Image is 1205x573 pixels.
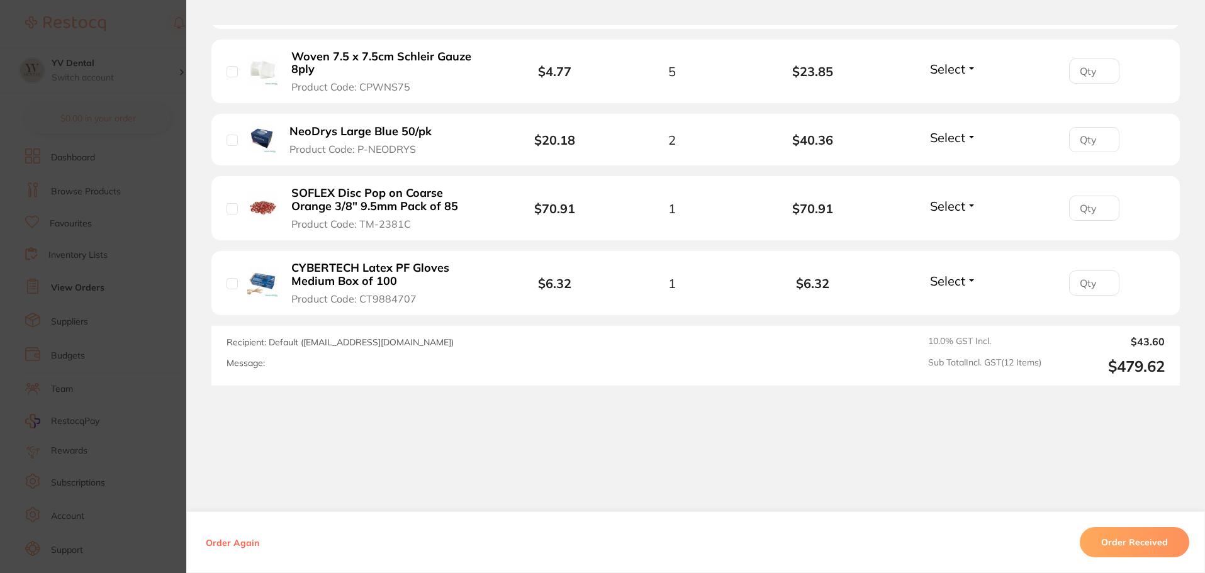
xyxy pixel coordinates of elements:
button: Woven 7.5 x 7.5cm Schleir Gauze 8ply Product Code: CPWNS75 [288,50,490,94]
b: SOFLEX Disc Pop on Coarse Orange 3/8" 9.5mm Pack of 85 [291,187,486,213]
button: CYBERTECH Latex PF Gloves Medium Box of 100 Product Code: CT9884707 [288,261,490,305]
span: Select [930,198,965,214]
span: Product Code: CT9884707 [291,293,417,304]
input: Qty [1069,270,1119,296]
b: $40.36 [743,133,883,147]
b: $70.91 [534,201,575,216]
span: Product Code: CPWNS75 [291,81,410,92]
span: Select [930,130,965,145]
input: Qty [1069,127,1119,152]
b: NeoDrys Large Blue 50/pk [289,125,432,138]
span: 10.0 % GST Incl. [928,336,1041,347]
span: 1 [668,201,676,216]
button: Order Again [202,537,263,548]
span: 1 [668,276,676,291]
button: SOFLEX Disc Pop on Coarse Orange 3/8" 9.5mm Pack of 85 Product Code: TM-2381C [288,186,490,230]
label: Message: [227,358,265,369]
output: $479.62 [1051,357,1165,376]
img: SOFLEX Disc Pop on Coarse Orange 3/8" 9.5mm Pack of 85 [247,192,278,223]
button: Select [926,61,980,77]
input: Qty [1069,58,1119,84]
button: Order Received [1080,527,1189,557]
span: Product Code: TM-2381C [291,218,411,230]
img: Woven 7.5 x 7.5cm Schleir Gauze 8ply [247,55,278,86]
b: Woven 7.5 x 7.5cm Schleir Gauze 8ply [291,50,486,76]
button: Select [926,130,980,145]
b: $4.77 [538,64,571,79]
span: Select [930,273,965,289]
input: Qty [1069,196,1119,221]
span: Select [930,61,965,77]
img: CYBERTECH Latex PF Gloves Medium Box of 100 [247,267,278,298]
b: $70.91 [743,201,883,216]
span: Sub Total Incl. GST ( 12 Items) [928,357,1041,376]
b: CYBERTECH Latex PF Gloves Medium Box of 100 [291,262,486,287]
button: NeoDrys Large Blue 50/pk Product Code: P-NEODRYS [286,125,447,155]
b: $6.32 [743,276,883,291]
span: 5 [668,64,676,79]
b: $6.32 [538,275,571,291]
span: Product Code: P-NEODRYS [289,143,416,155]
output: $43.60 [1051,336,1165,347]
img: NeoDrys Large Blue 50/pk [247,124,276,153]
button: Select [926,198,980,214]
b: $23.85 [743,64,883,79]
button: Select [926,273,980,289]
b: $20.18 [534,132,575,148]
span: 2 [668,133,676,147]
span: Recipient: Default ( [EMAIL_ADDRESS][DOMAIN_NAME] ) [227,337,454,348]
